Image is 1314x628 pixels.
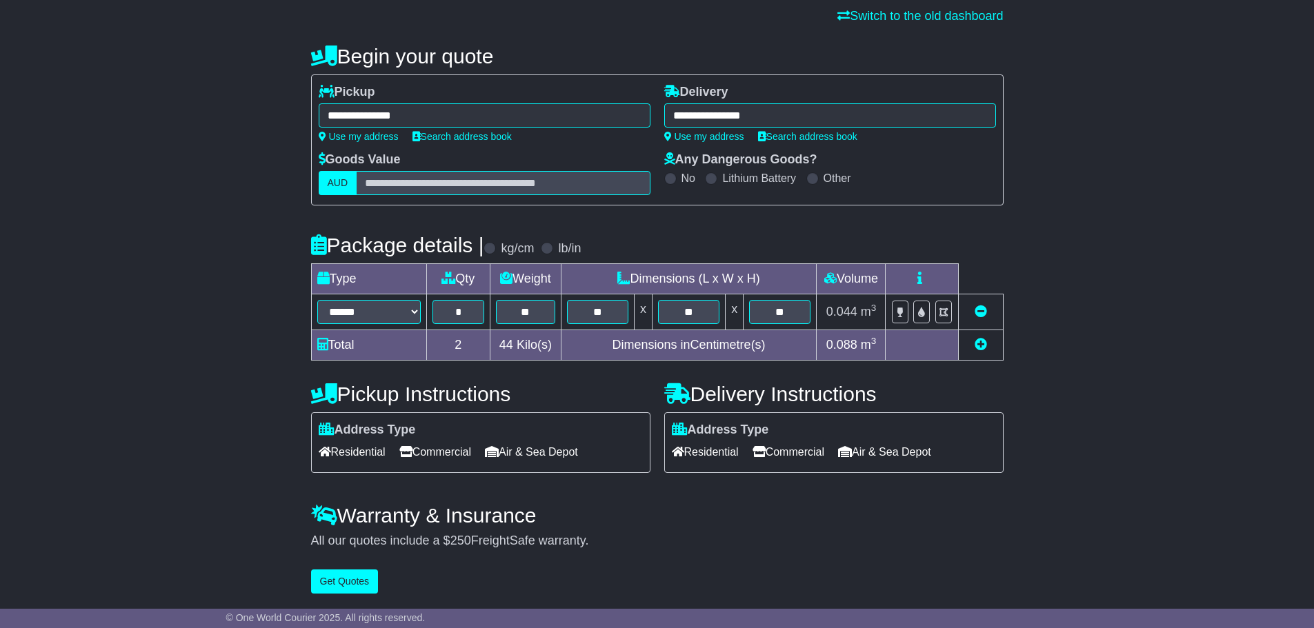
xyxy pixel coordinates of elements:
[426,264,490,294] td: Qty
[319,423,416,438] label: Address Type
[861,305,877,318] span: m
[826,305,857,318] span: 0.044
[561,264,817,294] td: Dimensions (L x W x H)
[561,330,817,361] td: Dimensions in Centimetre(s)
[838,441,931,463] span: Air & Sea Depot
[558,241,581,256] label: lb/in
[664,85,728,100] label: Delivery
[311,234,484,256] h4: Package details |
[450,534,471,547] span: 250
[824,172,851,185] label: Other
[319,131,399,142] a: Use my address
[664,152,817,168] label: Any Dangerous Goods?
[664,131,744,142] a: Use my address
[319,441,386,463] span: Residential
[726,294,744,330] td: x
[426,330,490,361] td: 2
[412,131,512,142] a: Search address book
[672,423,769,438] label: Address Type
[871,336,877,346] sup: 3
[311,504,1004,527] h4: Warranty & Insurance
[311,383,650,405] h4: Pickup Instructions
[664,383,1004,405] h4: Delivery Instructions
[634,294,652,330] td: x
[861,338,877,352] span: m
[758,131,857,142] a: Search address book
[490,330,561,361] td: Kilo(s)
[311,330,426,361] td: Total
[319,85,375,100] label: Pickup
[311,569,379,594] button: Get Quotes
[753,441,824,463] span: Commercial
[826,338,857,352] span: 0.088
[672,441,739,463] span: Residential
[871,303,877,313] sup: 3
[975,305,987,318] a: Remove this item
[311,534,1004,549] div: All our quotes include a $ FreightSafe warranty.
[311,45,1004,68] h4: Begin your quote
[501,241,534,256] label: kg/cm
[681,172,695,185] label: No
[499,338,513,352] span: 44
[399,441,471,463] span: Commercial
[311,264,426,294] td: Type
[319,171,357,195] label: AUD
[226,612,426,623] span: © One World Courier 2025. All rights reserved.
[722,172,796,185] label: Lithium Battery
[975,338,987,352] a: Add new item
[837,9,1003,23] a: Switch to the old dashboard
[485,441,578,463] span: Air & Sea Depot
[319,152,401,168] label: Goods Value
[817,264,886,294] td: Volume
[490,264,561,294] td: Weight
